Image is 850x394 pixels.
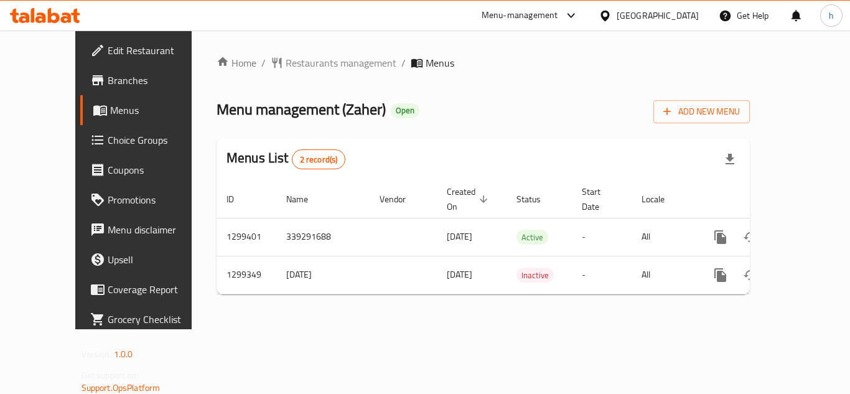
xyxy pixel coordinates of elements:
td: 1299349 [217,256,276,294]
a: Coverage Report [80,274,217,304]
td: All [632,218,696,256]
span: Branches [108,73,207,88]
span: Active [516,230,548,245]
li: / [261,55,266,70]
span: Restaurants management [286,55,396,70]
th: Actions [696,181,835,218]
div: Total records count [292,149,346,169]
span: ID [227,192,250,207]
h2: Menus List [227,149,345,169]
div: Open [391,103,419,118]
div: Export file [715,144,745,174]
button: more [706,260,736,290]
span: Inactive [516,268,554,283]
span: Vendor [380,192,422,207]
span: Menus [110,103,207,118]
span: [DATE] [447,228,472,245]
td: - [572,218,632,256]
td: 339291688 [276,218,370,256]
span: Choice Groups [108,133,207,148]
td: All [632,256,696,294]
a: Menu disclaimer [80,215,217,245]
span: Upsell [108,252,207,267]
a: Restaurants management [271,55,396,70]
span: [DATE] [447,266,472,283]
span: Coupons [108,162,207,177]
span: Start Date [582,184,617,214]
span: Locale [642,192,681,207]
span: Menu disclaimer [108,222,207,237]
a: Home [217,55,256,70]
span: Open [391,105,419,116]
a: Promotions [80,185,217,215]
span: Add New Menu [663,104,740,120]
span: Promotions [108,192,207,207]
button: more [706,222,736,252]
a: Coupons [80,155,217,185]
li: / [401,55,406,70]
span: Edit Restaurant [108,43,207,58]
span: Version: [82,346,112,362]
button: Change Status [736,260,765,290]
nav: breadcrumb [217,55,750,70]
span: Status [516,192,557,207]
span: Menu management ( Zaher ) [217,95,386,123]
span: 1.0.0 [114,346,133,362]
a: Upsell [80,245,217,274]
div: [GEOGRAPHIC_DATA] [617,9,699,22]
a: Choice Groups [80,125,217,155]
span: Menus [426,55,454,70]
td: 1299401 [217,218,276,256]
div: Menu-management [482,8,558,23]
td: [DATE] [276,256,370,294]
td: - [572,256,632,294]
button: Change Status [736,222,765,252]
span: h [829,9,834,22]
span: Created On [447,184,492,214]
a: Grocery Checklist [80,304,217,334]
a: Edit Restaurant [80,35,217,65]
span: 2 record(s) [292,154,345,166]
a: Menus [80,95,217,125]
span: Name [286,192,324,207]
span: Grocery Checklist [108,312,207,327]
button: Add New Menu [653,100,750,123]
span: Get support on: [82,367,139,383]
span: Coverage Report [108,282,207,297]
a: Branches [80,65,217,95]
table: enhanced table [217,181,835,294]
